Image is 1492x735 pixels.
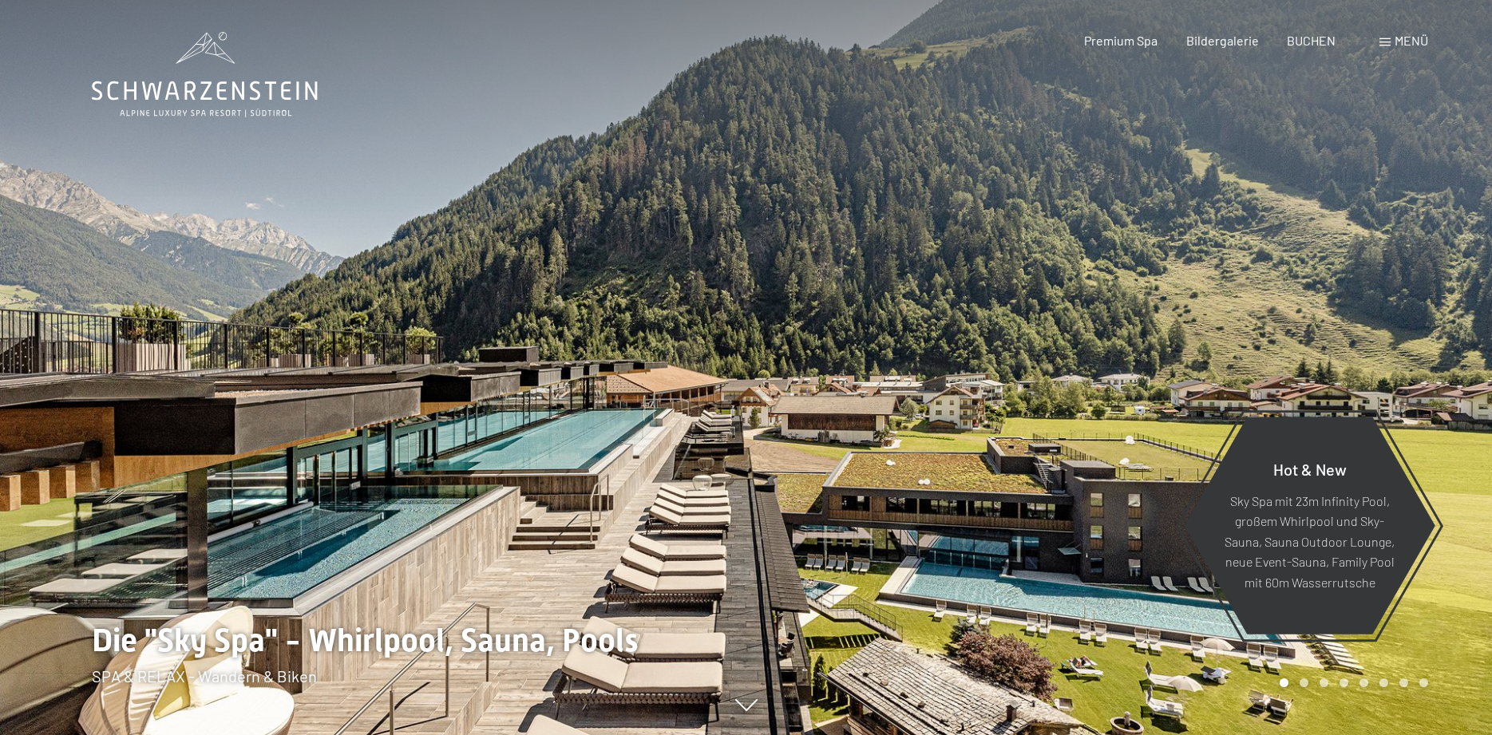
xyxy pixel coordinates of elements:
a: Hot & New Sky Spa mit 23m Infinity Pool, großem Whirlpool und Sky-Sauna, Sauna Outdoor Lounge, ne... [1183,416,1436,635]
div: Carousel Page 7 [1399,678,1408,687]
div: Carousel Page 1 (Current Slide) [1280,678,1288,687]
div: Carousel Pagination [1274,678,1428,687]
div: Carousel Page 4 [1340,678,1348,687]
div: Carousel Page 2 [1300,678,1308,687]
div: Carousel Page 6 [1379,678,1388,687]
a: BUCHEN [1287,33,1336,48]
span: Menü [1395,33,1428,48]
div: Carousel Page 3 [1320,678,1328,687]
div: Carousel Page 8 [1419,678,1428,687]
span: Hot & New [1273,459,1347,478]
a: Bildergalerie [1186,33,1259,48]
p: Sky Spa mit 23m Infinity Pool, großem Whirlpool und Sky-Sauna, Sauna Outdoor Lounge, neue Event-S... [1223,490,1396,592]
div: Carousel Page 5 [1359,678,1368,687]
a: Premium Spa [1084,33,1158,48]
